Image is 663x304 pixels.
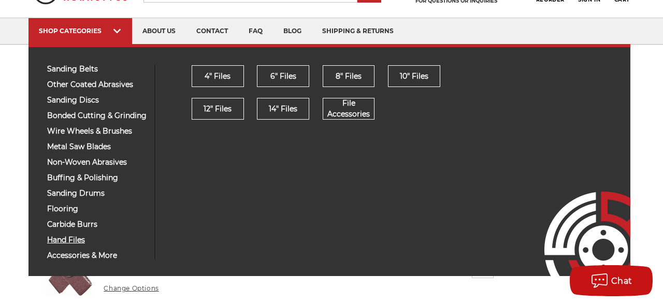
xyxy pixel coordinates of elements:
a: contact [186,18,238,45]
a: blog [273,18,312,45]
span: 10" Files [400,71,428,82]
span: carbide burrs [47,221,147,228]
span: buffing & polishing [47,174,147,182]
span: flooring [47,205,147,213]
span: Chat [611,276,632,286]
span: 4" Files [205,71,230,82]
span: non-woven abrasives [47,158,147,166]
span: File Accessories [323,98,374,120]
a: faq [238,18,273,45]
a: about us [132,18,186,45]
span: sanding discs [47,96,147,104]
span: 8" Files [336,71,362,82]
span: hand files [47,236,147,244]
span: metal saw blades [47,143,147,151]
a: shipping & returns [312,18,404,45]
span: wire wheels & brushes [47,127,147,135]
span: other coated abrasives [47,81,147,89]
img: Empire Abrasives Logo Image [526,161,630,276]
span: bonded cutting & grinding [47,112,147,120]
div: SHOP CATEGORIES [39,27,122,35]
span: 6" Files [270,71,296,82]
button: Chat [570,265,653,296]
span: accessories & more [47,252,147,259]
a: Change Options [104,284,158,292]
span: sanding belts [47,65,147,73]
span: 12" Files [204,104,232,114]
span: 14" Files [269,104,297,114]
span: sanding drums [47,190,147,197]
